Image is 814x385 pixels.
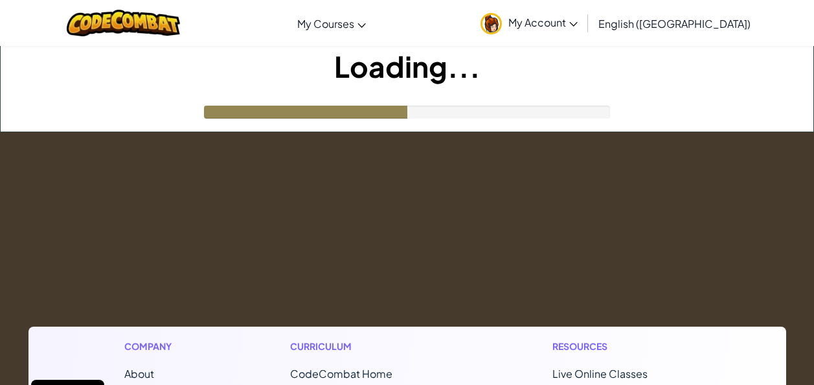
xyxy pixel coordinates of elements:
[291,6,372,41] a: My Courses
[124,367,154,380] a: About
[290,340,447,353] h1: Curriculum
[508,16,578,29] span: My Account
[297,17,354,30] span: My Courses
[552,367,648,380] a: Live Online Classes
[592,6,757,41] a: English ([GEOGRAPHIC_DATA])
[552,340,690,353] h1: Resources
[474,3,584,43] a: My Account
[598,17,751,30] span: English ([GEOGRAPHIC_DATA])
[124,340,185,353] h1: Company
[290,367,392,380] span: CodeCombat Home
[480,13,502,34] img: avatar
[1,46,813,86] h1: Loading...
[67,10,180,36] img: CodeCombat logo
